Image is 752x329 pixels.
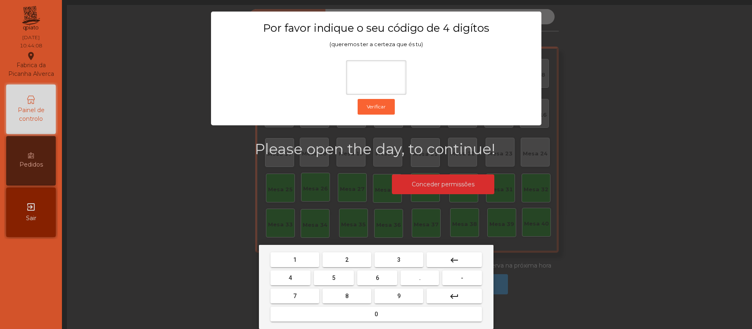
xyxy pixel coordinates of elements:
span: 6 [376,275,379,281]
span: - [461,275,463,281]
span: 7 [293,293,297,299]
span: 0 [375,311,378,317]
mat-icon: keyboard_return [449,291,459,301]
span: 1 [293,256,297,263]
button: 2 [323,252,371,267]
span: 8 [345,293,349,299]
span: 4 [289,275,292,281]
button: 0 [270,307,482,322]
span: (queremos ter a certeza que és tu) [330,41,423,47]
span: 3 [397,256,401,263]
button: 7 [270,289,319,303]
button: - [442,270,482,285]
button: 5 [314,270,354,285]
button: 6 [357,270,397,285]
span: 2 [345,256,349,263]
button: Verificar [358,99,395,115]
button: 8 [323,289,371,303]
span: 9 [397,293,401,299]
button: . [401,270,439,285]
span: 5 [332,275,335,281]
mat-icon: keyboard_backspace [449,255,459,265]
button: 1 [270,252,319,267]
h3: Por favor indique o seu código de 4 digítos [227,21,525,35]
button: 9 [375,289,423,303]
button: 3 [375,252,423,267]
button: 4 [270,270,311,285]
span: . [419,275,421,281]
